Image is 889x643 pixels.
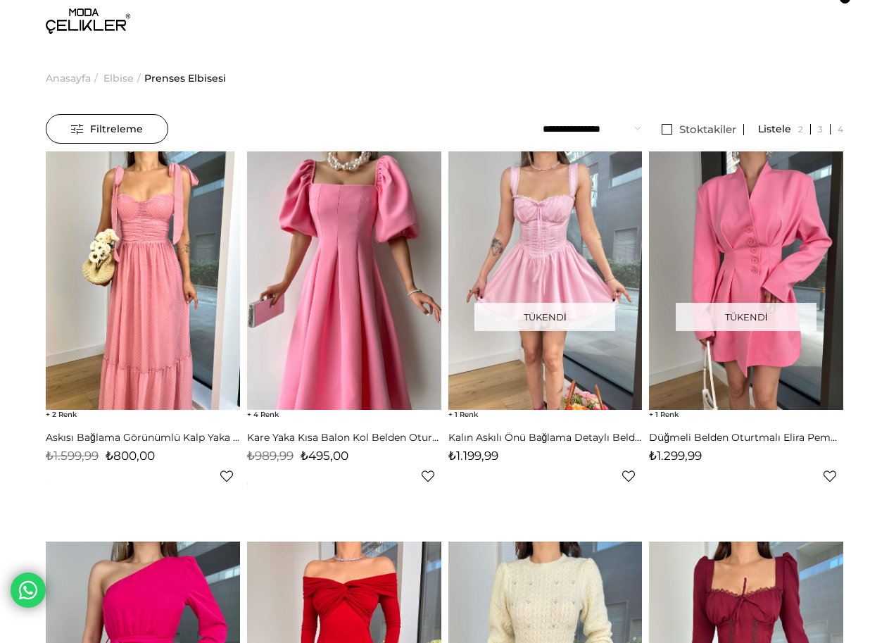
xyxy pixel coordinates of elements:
img: Kare Yaka Kısa Balon Kol Belden Oturtmalı Brice Kadın Pembe Elbise 23Y000150 [247,151,441,411]
a: Anasayfa [46,42,91,114]
a: Düğmeli Belden Oturtmalı Elira Pembe Mini Ceket Elbise 25Y125 [649,431,843,444]
li: > [46,42,101,114]
img: Askısı Bağlama Görünümlü Kalp Yaka Önü Drapeli Noslen Kadın Puantiyeli Pembe Elbise 24Y788 [46,151,240,411]
a: Favorilere Ekle [220,470,233,482]
li: > [103,42,144,114]
img: Düğmeli Belden Oturtmalı Elira Pembe Mini Ceket Elbise 25Y125 [649,151,843,411]
a: Elbise [103,42,134,114]
img: png;base64,iVBORw0KGgoAAAANSUhEUgAAAAEAAAABCAYAAAAfFcSJAAAAAXNSR0IArs4c6QAAAA1JREFUGFdjePfu3X8ACW... [247,482,248,483]
span: 1 [448,410,478,419]
a: Favorilere Ekle [622,470,635,482]
a: Kalın Askılı Önü Bağlama Detaylı Belden Oturtmalı Minda Pembe Kadın Dantel Detaylı Mini Elbise 24... [448,431,643,444]
span: Filtreleme [71,115,143,143]
a: Favorilere Ekle [824,470,836,482]
span: ₺1.599,99 [46,449,99,463]
span: 4 [247,410,279,419]
img: logo [46,8,130,34]
span: ₺989,99 [247,449,294,463]
span: 1 [649,410,679,419]
a: Askısı Bağlama Görünümlü Kalp Yaka Önü Drapeli Noslen Kadın Puantiyeli Pembe Elbise 24Y788 [46,431,240,444]
span: ₺1.199,99 [448,449,498,463]
img: png;base64,iVBORw0KGgoAAAANSUhEUgAAAAEAAAABCAYAAAAfFcSJAAAAAXNSR0IArs4c6QAAAA1JREFUGFdjePfu3X8ACW... [247,483,248,484]
span: ₺495,00 [301,449,348,463]
span: ₺1.299,99 [649,449,702,463]
img: Kalın Askılı Önü Bağlama Detaylı Belden Oturtmalı Minda Pembe Kadın Dantel Detaylı Mini Elbise 24... [448,151,643,411]
img: png;base64,iVBORw0KGgoAAAANSUhEUgAAAAEAAAABCAYAAAAfFcSJAAAAAXNSR0IArs4c6QAAAA1JREFUGFdjePfu3X8ACW... [247,484,248,485]
span: Stoktakiler [679,123,736,136]
a: Prenses Elbisesi [144,42,226,114]
img: png;base64,iVBORw0KGgoAAAANSUhEUgAAAAEAAAABCAYAAAAfFcSJAAAAAXNSR0IArs4c6QAAAA1JREFUGFdjePfu3X8ACW... [649,482,650,483]
a: Favorilere Ekle [422,470,434,482]
span: ₺800,00 [106,449,155,463]
a: Kare Yaka Kısa Balon Kol Belden Oturtmalı [PERSON_NAME] Pembe Elbise 23Y000150 [247,431,441,444]
a: Stoktakiler [655,124,744,135]
span: 2 [46,410,77,419]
